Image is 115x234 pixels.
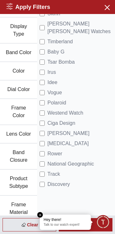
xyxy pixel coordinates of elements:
[47,48,64,56] span: Baby G
[47,68,56,76] span: Irus
[47,150,62,158] span: Rower
[47,20,112,35] span: [PERSON_NAME] [PERSON_NAME] Watches
[6,3,50,11] h2: Apply Filters
[40,110,45,116] input: Westend Watch
[40,39,45,44] input: Timberland
[3,218,56,231] div: Clear
[47,160,94,168] span: National Geographic
[40,60,45,65] input: Tsar Bomba
[47,130,89,137] span: [PERSON_NAME]
[40,172,45,177] input: Track
[47,170,60,178] span: Track
[37,212,43,218] em: Close tooltip
[47,38,73,46] span: Timberland
[40,100,45,105] input: Polaroid
[40,121,45,126] input: Ciga Design
[40,182,45,187] input: Discovery
[40,70,45,75] input: Irus
[47,58,74,66] span: Tsar Bomba
[44,217,87,222] div: Hey there!
[47,140,88,147] span: [MEDICAL_DATA]
[47,89,62,96] span: Vogue
[47,181,70,188] span: Discovery
[40,90,45,95] input: Vogue
[40,80,45,85] input: Idee
[47,119,75,127] span: Ciga Design
[40,141,45,146] input: [MEDICAL_DATA]
[47,109,83,117] span: Westend Watch
[40,25,45,30] input: [PERSON_NAME] [PERSON_NAME] Watches
[40,151,45,156] input: Rower
[40,161,45,167] input: National Geographic
[40,131,45,136] input: [PERSON_NAME]
[96,215,110,229] div: Chat Widget
[40,49,45,54] input: Baby G
[47,79,57,86] span: Idee
[47,99,66,107] span: Polaroid
[44,223,87,227] p: Talk to our watch expert!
